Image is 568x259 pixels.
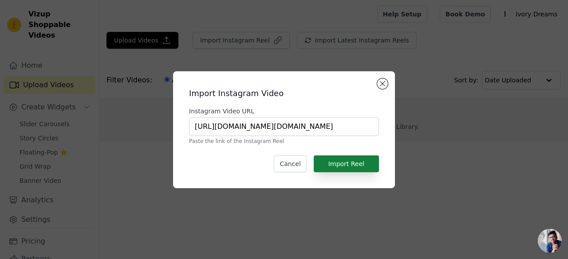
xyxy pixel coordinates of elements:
[189,138,379,145] p: Paste the link of the Instagram Reel
[538,229,562,253] a: Open chat
[274,155,306,172] button: Cancel
[189,107,379,116] label: Instagram Video URL
[314,155,379,172] button: Import Reel
[189,87,379,100] h2: Import Instagram Video
[377,78,388,89] button: Close modal
[189,117,379,136] input: https://www.instagram.com/reel/ABC123/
